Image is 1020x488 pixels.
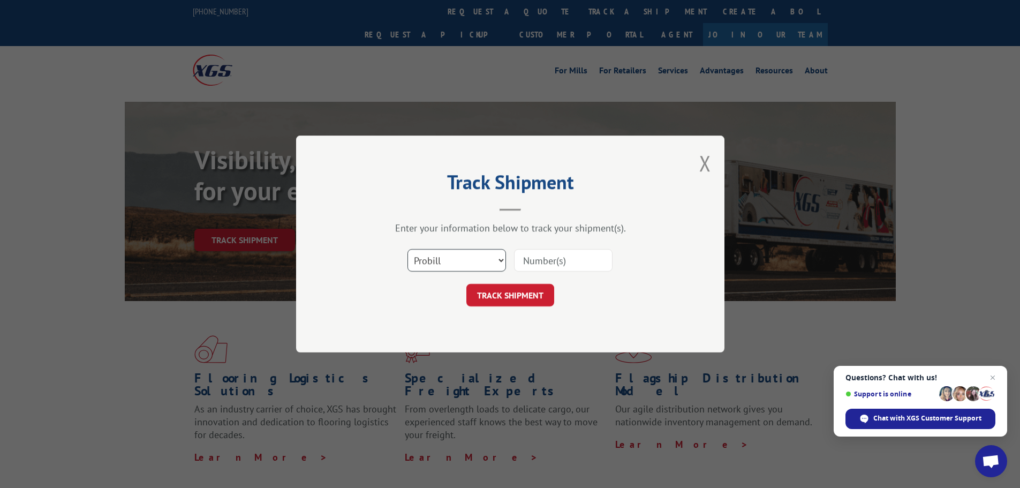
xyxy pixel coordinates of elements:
[845,390,935,398] span: Support is online
[514,249,613,272] input: Number(s)
[350,222,671,234] div: Enter your information below to track your shipment(s).
[350,175,671,195] h2: Track Shipment
[986,371,999,384] span: Close chat
[466,284,554,306] button: TRACK SHIPMENT
[845,409,995,429] div: Chat with XGS Customer Support
[699,149,711,177] button: Close modal
[845,373,995,382] span: Questions? Chat with us!
[873,414,981,423] span: Chat with XGS Customer Support
[975,445,1007,477] div: Open chat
